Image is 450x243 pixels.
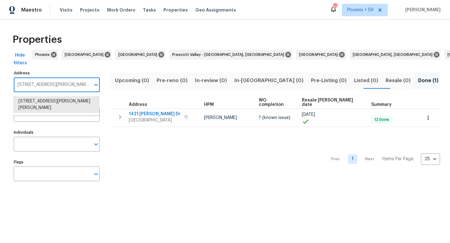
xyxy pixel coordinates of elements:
[302,98,361,107] span: Resale [PERSON_NAME] date
[129,102,147,107] span: Address
[92,170,100,178] button: Open
[92,140,100,149] button: Open
[259,116,290,120] span: ? (known issue)
[421,151,440,167] div: 25
[259,98,291,107] span: WO completion
[129,111,181,117] span: 1421 [PERSON_NAME] Dr
[234,76,303,85] span: In-[GEOGRAPHIC_DATA] (0)
[62,50,112,60] div: [GEOGRAPHIC_DATA]
[172,52,287,58] span: Prescott Valley - [GEOGRAPHIC_DATA], [GEOGRAPHIC_DATA]
[382,156,413,162] p: Items Per Page
[115,76,149,85] span: Upcoming (0)
[10,50,30,69] button: Hide filters
[195,7,236,13] span: Geo Assignments
[350,50,441,60] div: [GEOGRAPHIC_DATA], [GEOGRAPHIC_DATA]
[65,52,106,58] span: [GEOGRAPHIC_DATA]
[92,81,100,89] button: Close
[12,37,62,43] span: Properties
[107,7,135,13] span: Work Orders
[14,77,90,92] input: Search ...
[195,76,227,85] span: In-review (0)
[14,160,100,164] label: Flags
[129,117,181,123] span: [GEOGRAPHIC_DATA]
[204,102,214,107] span: HPM
[60,7,72,13] span: Visits
[157,76,187,85] span: Pre-reno (0)
[32,50,58,60] div: Phoenix
[353,52,435,58] span: [GEOGRAPHIC_DATA], [GEOGRAPHIC_DATA]
[354,76,378,85] span: Listed (0)
[386,76,411,85] span: Resale (0)
[80,7,99,13] span: Projects
[325,131,440,187] nav: Pagination Navigation
[347,7,373,13] span: Phoenix + 59
[204,116,237,120] span: [PERSON_NAME]
[302,112,315,117] span: [DATE]
[311,76,347,85] span: Pre-Listing (0)
[14,131,100,134] label: Individuals
[296,50,346,60] div: [GEOGRAPHIC_DATA]
[333,4,337,10] div: 518
[371,102,392,107] span: Summary
[163,7,188,13] span: Properties
[143,8,156,12] span: Tasks
[299,52,340,58] span: [GEOGRAPHIC_DATA]
[13,96,99,113] li: [STREET_ADDRESS][PERSON_NAME][PERSON_NAME]
[118,52,160,58] span: [GEOGRAPHIC_DATA]
[403,7,441,13] span: [PERSON_NAME]
[418,76,438,85] span: Done (1)
[169,50,292,60] div: Prescott Valley - [GEOGRAPHIC_DATA], [GEOGRAPHIC_DATA]
[372,117,392,122] span: 12 Done
[21,7,42,13] span: Maestro
[12,52,27,67] span: Hide filters
[14,71,100,75] label: Address
[348,154,357,164] a: Goto page 1
[115,50,165,60] div: [GEOGRAPHIC_DATA]
[35,52,52,58] span: Phoenix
